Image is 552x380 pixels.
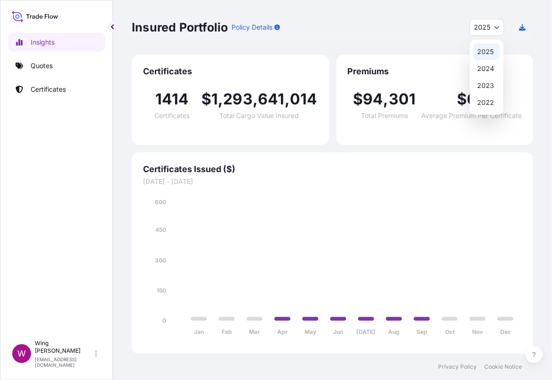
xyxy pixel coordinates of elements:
[35,356,93,368] p: [EMAIL_ADDRESS][DOMAIN_NAME]
[363,92,383,107] span: 94
[470,19,504,36] button: Year Selector
[277,329,288,336] tspan: Apr
[473,60,500,77] div: 2024
[201,92,211,107] span: $
[155,198,166,206] tspan: 600
[357,329,376,336] tspan: [DATE]
[249,329,260,336] tspan: Mar
[211,92,218,107] span: 1
[223,92,253,107] span: 293
[285,92,290,107] span: ,
[232,23,272,32] p: Policy Details
[31,85,66,94] p: Certificates
[445,329,455,336] tspan: Oct
[132,20,228,35] p: Insured Portfolio
[389,92,416,107] span: 301
[258,92,285,107] span: 641
[162,317,166,324] tspan: 0
[143,66,318,77] span: Certificates
[348,66,522,77] span: Premiums
[416,329,427,336] tspan: Sep
[500,329,511,336] tspan: Dec
[143,164,522,175] span: Certificates Issued ($)
[155,257,166,264] tspan: 300
[220,112,299,119] span: Total Cargo Value Insured
[457,92,467,107] span: $
[484,363,522,371] a: Cookie Notice
[8,56,105,75] a: Quotes
[222,329,232,336] tspan: Feb
[194,329,204,336] tspan: Jan
[154,112,190,119] span: Certificates
[31,61,53,71] p: Quotes
[438,363,477,371] a: Privacy Policy
[388,329,400,336] tspan: Aug
[155,92,189,107] span: 1414
[384,92,389,107] span: ,
[474,23,490,32] span: 2025
[157,287,166,294] tspan: 150
[253,92,258,107] span: ,
[143,177,522,186] span: [DATE] - [DATE]
[473,77,500,94] div: 2023
[353,92,363,107] span: $
[361,112,408,119] span: Total Premiums
[155,227,166,234] tspan: 450
[304,329,317,336] tspan: May
[8,33,105,52] a: Insights
[218,92,223,107] span: ,
[290,92,318,107] span: 014
[8,80,105,99] a: Certificates
[473,94,500,111] div: 2022
[470,40,504,115] div: Year Selector
[333,329,343,336] tspan: Jun
[35,340,93,355] p: Wing [PERSON_NAME]
[17,349,26,358] span: W
[421,112,522,119] span: Average Premium Per Certificate
[31,38,55,47] p: Insights
[472,329,484,336] tspan: Nov
[467,92,486,107] span: 67
[473,43,500,60] div: 2025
